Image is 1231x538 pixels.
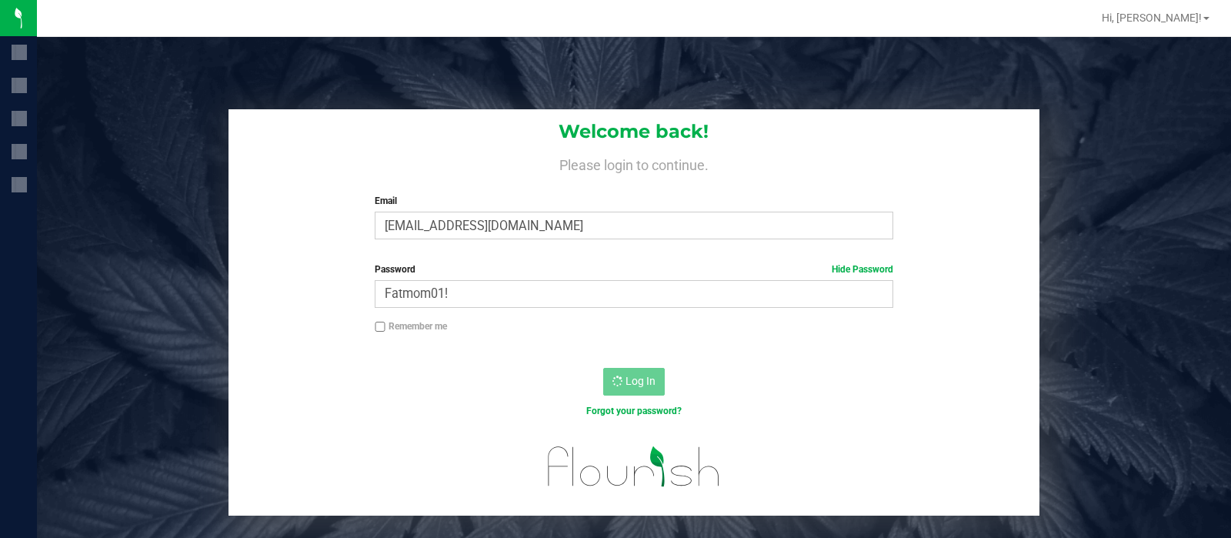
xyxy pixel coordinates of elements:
label: Email [375,194,892,208]
a: Hide Password [832,264,893,275]
input: Remember me [375,322,385,332]
h1: Welcome back! [229,122,1040,142]
span: Password [375,264,415,275]
span: Hi, [PERSON_NAME]! [1102,12,1202,24]
span: Log In [626,375,656,387]
label: Remember me [375,319,447,333]
img: flourish_logo.svg [532,434,736,500]
a: Forgot your password? [586,406,682,416]
button: Log In [603,368,665,396]
h4: Please login to continue. [229,154,1040,172]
